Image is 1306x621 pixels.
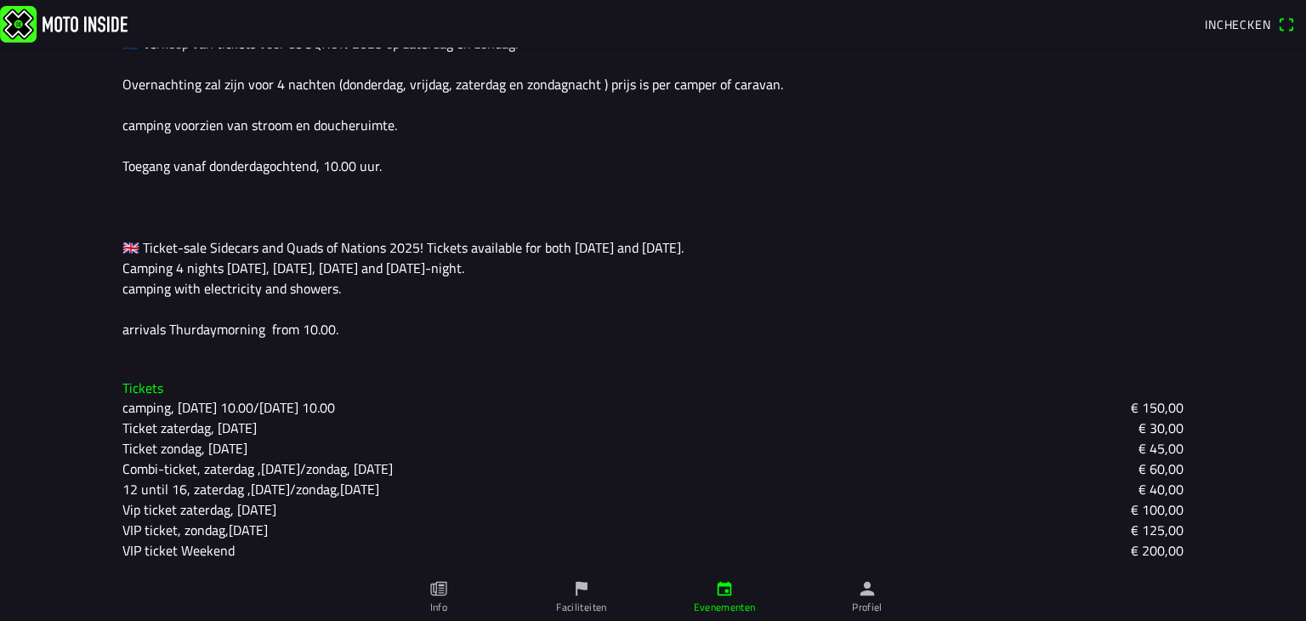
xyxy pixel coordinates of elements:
[122,33,1184,339] div: 🇳🇱 Verkoop van tickets voor de SQXON 2025 op zaterdag en zondag. Overnachting zal zijn voor 4 nac...
[429,579,448,598] ion-icon: paper
[694,600,756,615] ion-label: Evenementen
[122,397,335,418] ion-text: camping, [DATE] 10.00/[DATE] 10.00
[122,520,268,540] ion-text: VIP ticket, zondag,[DATE]
[122,479,379,499] ion-text: 12 until 16, zaterdag ,[DATE]/zondag,[DATE]
[1131,499,1184,520] ion-text: € 100,00
[1138,459,1184,479] ion-text: € 60,00
[430,600,447,615] ion-label: Info
[1205,15,1271,33] span: Inchecken
[1131,520,1184,540] ion-text: € 125,00
[122,438,247,459] ion-text: Ticket zondag, [DATE]
[122,540,235,561] ion-text: VIP ticket Weekend
[1138,418,1184,438] ion-text: € 30,00
[858,579,877,598] ion-icon: person
[122,499,276,520] ion-text: Vip ticket zaterdag, [DATE]
[122,418,257,438] ion-text: Ticket zaterdag, [DATE]
[122,380,1184,396] h3: Tickets
[1138,479,1184,499] ion-text: € 40,00
[852,600,883,615] ion-label: Profiel
[1131,397,1184,418] ion-text: € 150,00
[715,579,734,598] ion-icon: calendar
[572,579,591,598] ion-icon: flag
[556,600,606,615] ion-label: Faciliteiten
[1196,9,1303,38] a: Incheckenqr scanner
[1131,540,1184,561] ion-text: € 200,00
[1138,438,1184,459] ion-text: € 45,00
[122,459,393,479] ion-text: Combi-ticket, zaterdag ,[DATE]/zondag, [DATE]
